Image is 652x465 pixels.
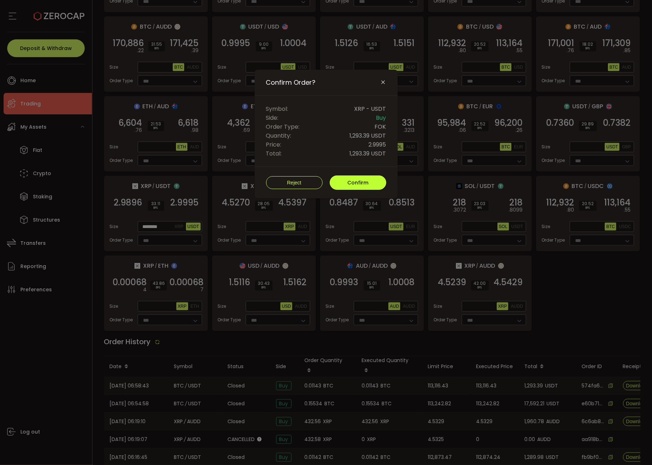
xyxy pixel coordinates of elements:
span: Side: [266,113,279,122]
span: Order Type: [266,122,300,131]
button: Close [381,79,386,86]
iframe: Chat Widget [568,388,652,465]
span: FOK [375,122,386,131]
span: Symbol: [266,104,288,113]
span: Buy [376,113,386,122]
span: Total: [266,149,282,158]
span: 1,293.39 USDT [350,131,386,140]
span: 1,293.39 USDT [350,149,386,158]
button: Reject [266,176,323,189]
span: Quantity: [266,131,291,140]
span: Reject [287,180,302,185]
button: Confirm [330,175,386,190]
span: Price: [266,140,281,149]
span: Confirm Order? [266,78,316,87]
span: Confirm [347,179,368,186]
div: Confirm Order? [255,70,398,198]
span: XRP - USDT [354,104,386,113]
span: 2.9995 [369,140,386,149]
